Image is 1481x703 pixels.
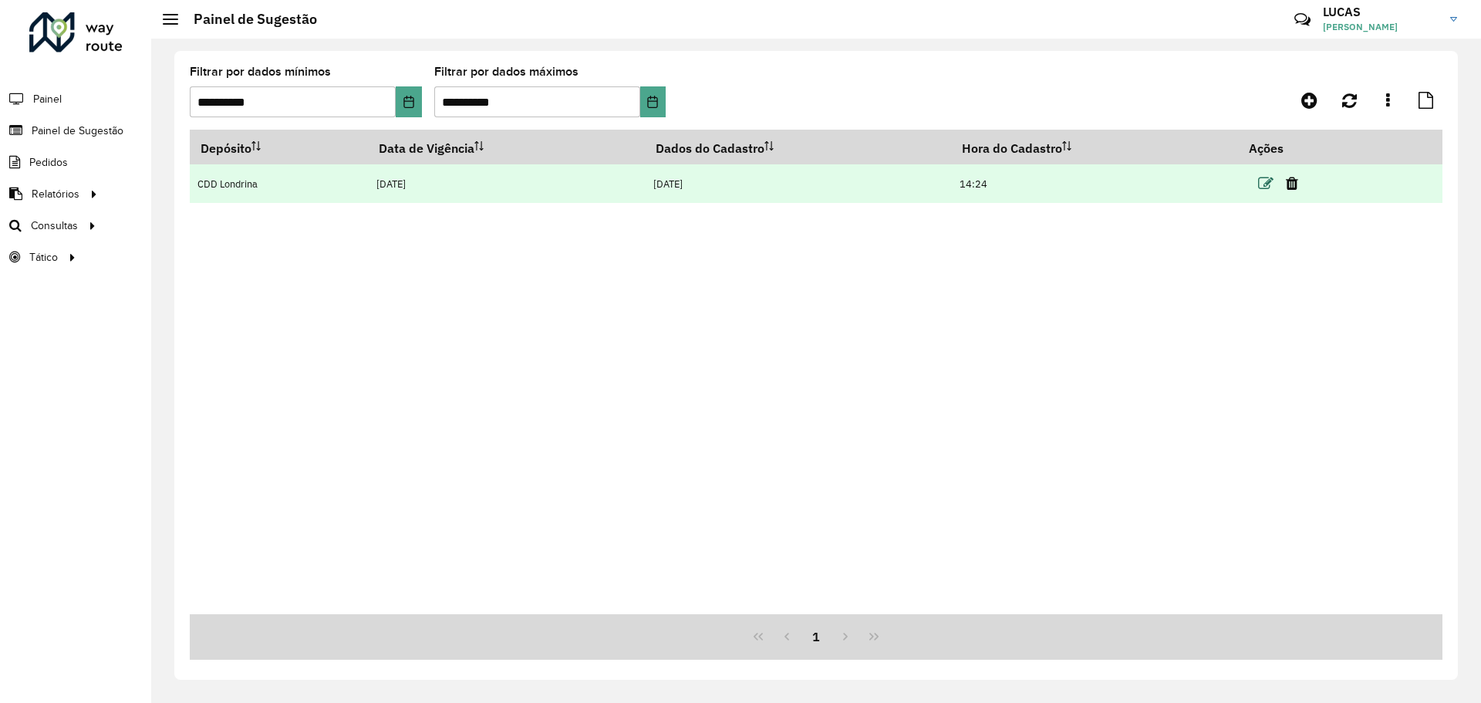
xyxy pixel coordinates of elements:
[1258,173,1274,194] a: Editar
[1323,4,1361,19] font: LUCAS
[190,65,331,78] font: Filtrar por dados mínimos
[801,622,831,651] button: 1
[962,140,1062,156] font: Hora do Cadastro
[29,252,58,263] font: Tático
[32,125,123,137] font: Painel de Sugestão
[33,93,62,105] font: Painel
[201,140,251,156] font: Depósito
[653,177,683,191] font: [DATE]
[1323,21,1398,32] font: [PERSON_NAME]
[29,157,68,168] font: Pedidos
[640,86,666,117] button: Escolha a data
[812,629,820,644] font: 1
[960,177,987,191] font: 14:24
[194,10,317,28] font: Painel de Sugestão
[656,140,764,156] font: Dados do Cadastro
[1249,140,1284,156] font: Ações
[1286,3,1319,36] a: Contato Rápido
[32,188,79,200] font: Relatórios
[1286,173,1298,194] a: Excluir
[396,86,421,117] button: Escolha a data
[31,220,78,232] font: Consultas
[197,177,258,191] font: CDD Londrina
[379,140,474,156] font: Data de Vigência
[434,65,579,78] font: Filtrar por dados máximos
[376,177,406,191] font: [DATE]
